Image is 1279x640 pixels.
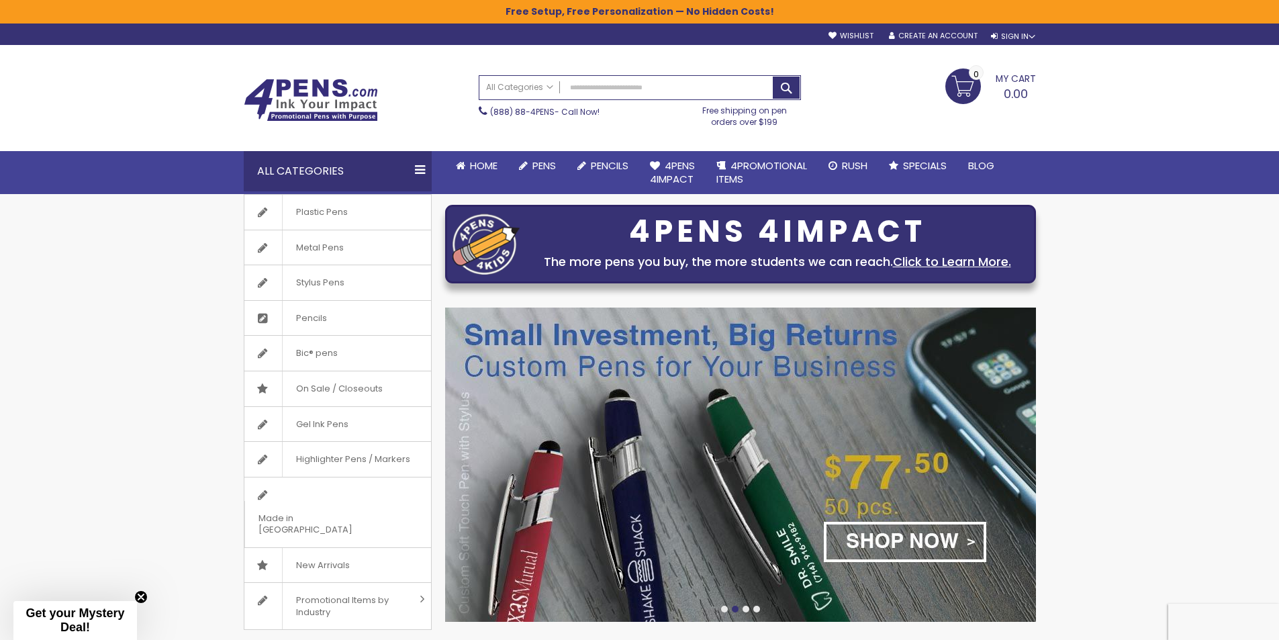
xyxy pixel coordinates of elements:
[445,151,508,181] a: Home
[244,583,431,629] a: Promotional Items by Industry
[903,158,947,173] span: Specials
[818,151,878,181] a: Rush
[244,548,431,583] a: New Arrivals
[490,106,555,118] a: (888) 88-4PENS
[706,151,818,195] a: 4PROMOTIONALITEMS
[244,151,432,191] div: All Categories
[1168,604,1279,640] iframe: Google Customer Reviews
[532,158,556,173] span: Pens
[974,68,979,81] span: 0
[1004,85,1028,102] span: 0.00
[878,151,957,181] a: Specials
[244,336,431,371] a: Bic® pens
[591,158,628,173] span: Pencils
[893,253,1011,270] a: Click to Learn More.
[479,76,560,98] a: All Categories
[282,265,358,300] span: Stylus Pens
[282,195,361,230] span: Plastic Pens
[244,407,431,442] a: Gel Ink Pens
[244,501,397,547] span: Made in [GEOGRAPHIC_DATA]
[828,31,873,41] a: Wishlist
[282,301,340,336] span: Pencils
[991,32,1035,42] div: Sign In
[244,477,431,547] a: Made in [GEOGRAPHIC_DATA]
[244,79,378,122] img: 4Pens Custom Pens and Promotional Products
[639,151,706,195] a: 4Pens4impact
[508,151,567,181] a: Pens
[453,214,520,275] img: four_pen_logo.png
[282,548,363,583] span: New Arrivals
[282,583,415,629] span: Promotional Items by Industry
[490,106,600,118] span: - Call Now!
[945,68,1036,102] a: 0.00 0
[716,158,807,186] span: 4PROMOTIONAL ITEMS
[650,158,695,186] span: 4Pens 4impact
[282,230,357,265] span: Metal Pens
[134,590,148,604] button: Close teaser
[688,100,801,127] div: Free shipping on pen orders over $199
[282,442,424,477] span: Highlighter Pens / Markers
[26,606,124,634] span: Get your Mystery Deal!
[244,301,431,336] a: Pencils
[567,151,639,181] a: Pencils
[244,442,431,477] a: Highlighter Pens / Markers
[244,230,431,265] a: Metal Pens
[526,218,1029,246] div: 4PENS 4IMPACT
[889,31,978,41] a: Create an Account
[282,336,351,371] span: Bic® pens
[13,601,137,640] div: Get your Mystery Deal!Close teaser
[842,158,867,173] span: Rush
[282,407,362,442] span: Gel Ink Pens
[526,253,1029,271] div: The more pens you buy, the more students we can reach.
[282,371,396,406] span: On Sale / Closeouts
[470,158,498,173] span: Home
[968,158,994,173] span: Blog
[244,265,431,300] a: Stylus Pens
[486,82,553,93] span: All Categories
[244,195,431,230] a: Plastic Pens
[957,151,1005,181] a: Blog
[244,371,431,406] a: On Sale / Closeouts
